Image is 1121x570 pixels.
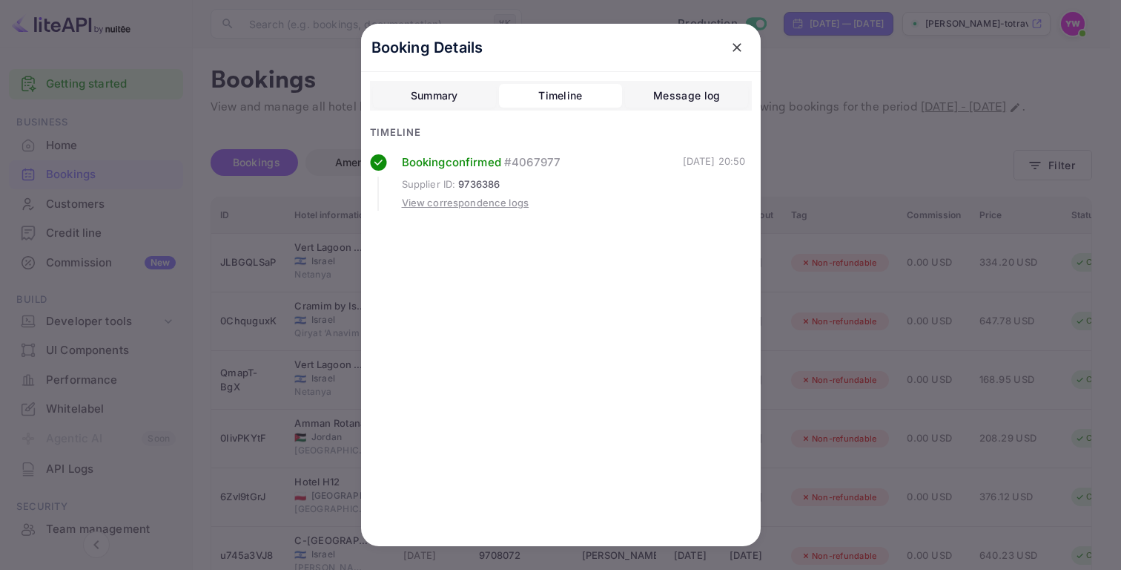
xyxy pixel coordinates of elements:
[402,177,456,192] span: Supplier ID :
[411,87,458,105] div: Summary
[371,36,483,59] p: Booking Details
[370,125,752,140] div: Timeline
[373,84,496,108] button: Summary
[402,154,683,171] div: Booking confirmed
[504,154,560,171] span: # 4067977
[402,196,529,211] div: View correspondence logs
[499,84,622,108] button: Timeline
[653,87,720,105] div: Message log
[625,84,748,108] button: Message log
[538,87,582,105] div: Timeline
[683,154,746,211] div: [DATE] 20:50
[724,34,750,61] button: close
[458,177,500,192] span: 9736386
